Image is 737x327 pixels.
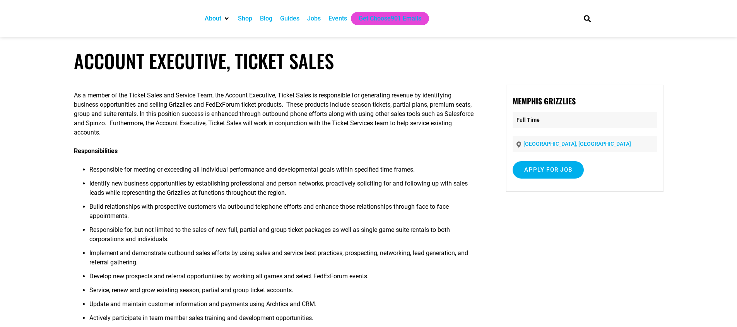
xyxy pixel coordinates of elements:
a: [GEOGRAPHIC_DATA], [GEOGRAPHIC_DATA] [523,141,631,147]
li: Implement and demonstrate outbound sales efforts by using sales and service best practices, prosp... [89,249,477,272]
li: Develop new prospects and referral opportunities by working all games and select FedExForum events. [89,272,477,286]
div: Search [581,12,593,25]
input: Apply for job [513,161,584,179]
nav: Main nav [201,12,571,25]
a: Guides [280,14,299,23]
a: Jobs [307,14,321,23]
p: As a member of the Ticket Sales and Service Team, the Account Executive, Ticket Sales is responsi... [74,91,477,137]
div: About [201,12,234,25]
p: Full Time [513,112,657,128]
li: Responsible for meeting or exceeding all individual performance and developmental goals within sp... [89,165,477,179]
li: Responsible for, but not limited to the sales of new full, partial and group ticket packages as w... [89,225,477,249]
strong: Memphis Grizzlies [513,95,576,107]
h1: Account Executive, Ticket Sales [74,49,663,72]
a: About [205,14,221,23]
a: Events [328,14,347,23]
li: Update and maintain customer information and payments using Archtics and CRM. [89,300,477,313]
li: Build relationships with prospective customers via outbound telephone efforts and enhance those r... [89,202,477,225]
a: Blog [260,14,272,23]
li: Identify new business opportunities by establishing professional and person networks, proactively... [89,179,477,202]
li: Service, renew and grow existing season, partial and group ticket accounts. [89,286,477,300]
a: Shop [238,14,252,23]
a: Get Choose901 Emails [359,14,421,23]
strong: Responsibilities [74,147,118,155]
